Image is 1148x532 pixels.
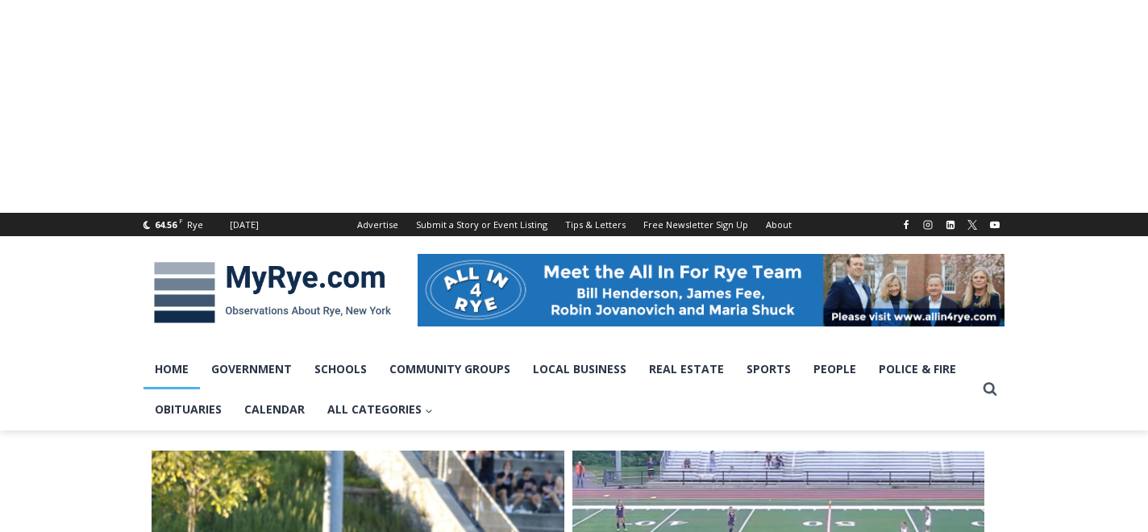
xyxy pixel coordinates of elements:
[230,218,259,232] div: [DATE]
[143,349,975,430] nav: Primary Navigation
[233,389,316,430] a: Calendar
[896,215,916,235] a: Facebook
[143,349,200,389] a: Home
[200,349,303,389] a: Government
[638,349,735,389] a: Real Estate
[143,389,233,430] a: Obituaries
[155,218,177,231] span: 64.56
[985,215,1004,235] a: YouTube
[378,349,522,389] a: Community Groups
[348,213,801,236] nav: Secondary Navigation
[867,349,967,389] a: Police & Fire
[735,349,802,389] a: Sports
[327,401,433,418] span: All Categories
[348,213,407,236] a: Advertise
[316,389,444,430] a: All Categories
[303,349,378,389] a: Schools
[187,218,203,232] div: Rye
[407,213,556,236] a: Submit a Story or Event Listing
[757,213,801,236] a: About
[143,251,401,335] img: MyRye.com
[963,215,982,235] a: X
[941,215,960,235] a: Linkedin
[918,215,938,235] a: Instagram
[556,213,634,236] a: Tips & Letters
[975,375,1004,404] button: View Search Form
[634,213,757,236] a: Free Newsletter Sign Up
[179,216,183,225] span: F
[522,349,638,389] a: Local Business
[802,349,867,389] a: People
[418,254,1004,326] img: All in for Rye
